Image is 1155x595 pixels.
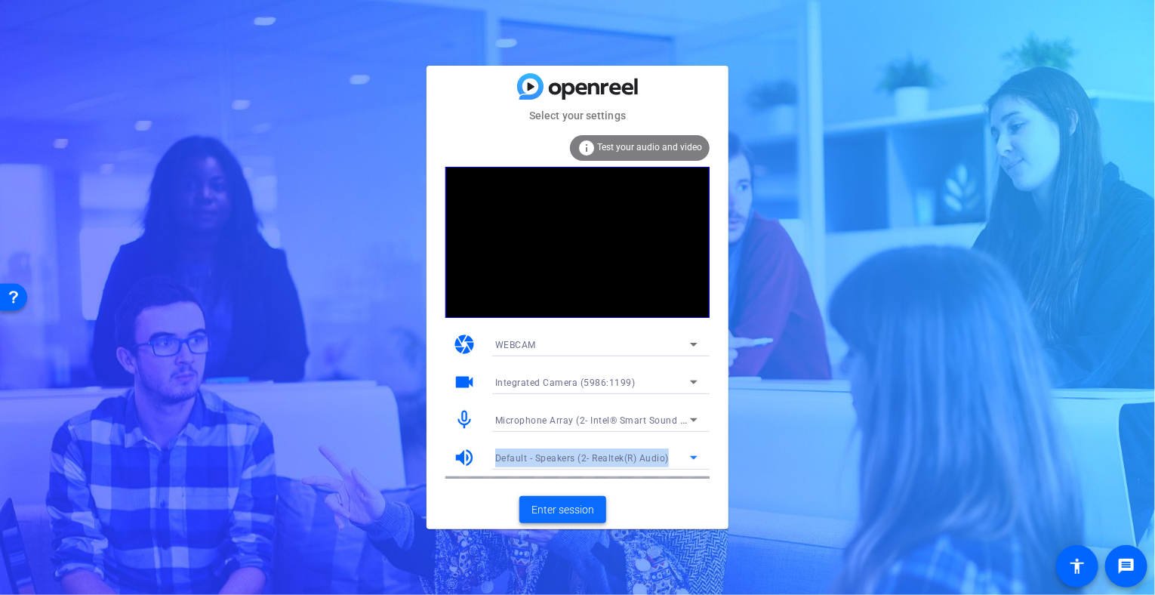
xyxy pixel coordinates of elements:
[453,333,476,356] mat-icon: camera
[453,446,476,469] mat-icon: volume_up
[495,378,636,388] span: Integrated Camera (5986:1199)
[495,453,669,464] span: Default - Speakers (2- Realtek(R) Audio)
[531,502,594,518] span: Enter session
[1068,557,1086,575] mat-icon: accessibility
[495,340,536,350] span: WEBCAM
[453,408,476,431] mat-icon: mic_none
[577,139,596,157] mat-icon: info
[495,414,841,426] span: Microphone Array (2- Intel® Smart Sound Technology for Digital Microphones)
[597,142,702,153] span: Test your audio and video
[1117,557,1135,575] mat-icon: message
[519,496,606,523] button: Enter session
[517,73,638,100] img: blue-gradient.svg
[453,371,476,393] mat-icon: videocam
[427,107,728,124] mat-card-subtitle: Select your settings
